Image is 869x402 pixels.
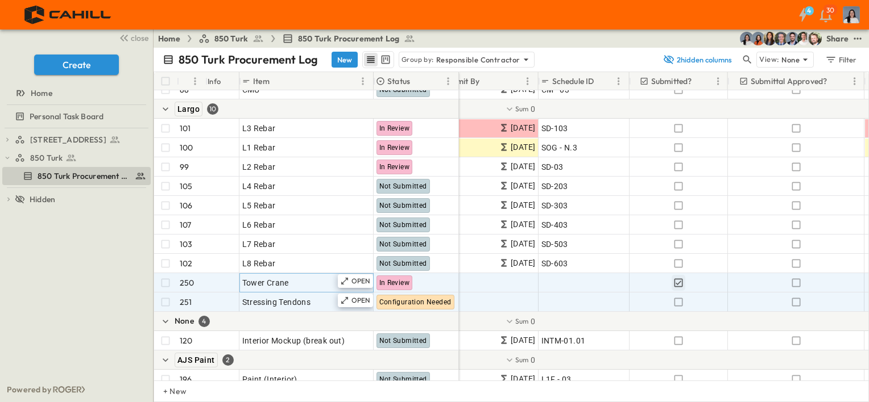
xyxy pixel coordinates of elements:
[15,132,148,148] a: [STREET_ADDRESS]
[180,335,193,346] p: 120
[30,194,55,205] span: Hidden
[214,33,248,44] span: 850 Turk
[763,32,776,45] img: Kim Bowen (kbowen@cahill-sf.com)
[30,152,63,164] span: 850 Turk
[242,219,276,231] span: L6 Rebar
[511,122,535,135] span: [DATE]
[441,74,455,88] button: Menu
[387,76,410,87] p: Status
[242,181,276,192] span: L4 Rebar
[208,65,221,97] div: Info
[511,257,535,270] span: [DATE]
[694,75,706,87] button: Sort
[242,374,297,385] span: Paint (Interior)
[843,6,860,23] img: Profile Picture
[158,33,422,44] nav: breadcrumbs
[511,218,535,231] span: [DATE]
[180,200,193,211] p: 106
[774,32,788,45] img: Jared Salin (jsalin@cahill-sf.com)
[205,72,239,90] div: Info
[242,200,276,211] span: L5 Rebar
[531,354,535,366] span: 0
[207,103,218,115] div: 10
[711,74,725,88] button: Menu
[242,161,276,173] span: L2 Rebar
[541,219,568,231] span: SD-403
[412,75,425,87] button: Sort
[521,74,535,88] button: Menu
[2,168,148,184] a: 850 Turk Procurement Log
[379,86,427,94] span: Not Submitted
[272,75,284,87] button: Sort
[379,221,427,229] span: Not Submitted
[541,200,568,211] span: SD-303
[759,53,779,66] p: View:
[825,53,857,66] div: Filter
[177,104,200,114] span: Largo
[30,134,106,145] span: [STREET_ADDRESS]
[515,355,529,365] p: Sum
[198,316,210,327] div: 4
[541,258,568,269] span: SD-603
[511,372,535,386] span: [DATE]
[180,238,193,250] p: 103
[379,259,427,267] span: Not Submitted
[181,75,194,87] button: Sort
[511,160,535,173] span: [DATE]
[14,3,123,27] img: 4f72bfc4efa7236828875bac24094a5ddb05241e32d018417354e964050affa1.png
[180,277,195,288] p: 250
[851,32,864,45] button: test
[379,279,410,287] span: In Review
[114,30,151,45] button: close
[379,144,410,152] span: In Review
[807,6,811,15] h6: 4
[31,87,52,99] span: Home
[651,76,692,87] p: Submitted?
[179,52,318,68] p: 850 Turk Procurement Log
[177,72,205,90] div: #
[180,374,192,385] p: 196
[15,150,148,166] a: 850 Turk
[797,32,810,45] img: Kyle Baltes (kbaltes@cahill-sf.com)
[298,33,399,44] span: 850 Turk Procurement Log
[242,296,311,308] span: Stressing Tendons
[596,75,609,87] button: Sort
[242,142,276,153] span: L1 Rebar
[180,296,192,308] p: 251
[379,375,427,383] span: Not Submitted
[515,316,529,326] p: Sum
[180,181,193,192] p: 105
[180,161,189,173] p: 99
[364,53,378,66] button: row view
[379,163,410,171] span: In Review
[2,131,151,149] div: [STREET_ADDRESS]test
[541,335,586,346] span: INTM-01.01
[180,142,193,153] p: 100
[2,108,148,124] a: Personal Task Board
[242,335,345,346] span: Interior Mockup (break out)
[531,103,535,115] span: 0
[2,149,151,167] div: 850 Turktest
[531,316,535,327] span: 0
[282,33,415,44] a: 850 Turk Procurement Log
[379,337,427,345] span: Not Submitted
[131,32,148,44] span: close
[379,124,410,132] span: In Review
[751,32,765,45] img: Stephanie McNeill (smcneill@cahill-sf.com)
[848,74,862,88] button: Menu
[612,74,626,88] button: Menu
[511,141,535,154] span: [DATE]
[351,296,371,305] p: OPEN
[188,74,202,88] button: Menu
[829,75,842,87] button: Sort
[2,167,151,185] div: 850 Turk Procurement Logtest
[785,32,799,45] img: Casey Kasten (ckasten@cahill-sf.com)
[379,240,427,248] span: Not Submitted
[541,123,568,134] span: SD-103
[38,170,130,182] span: 850 Turk Procurement Log
[163,386,170,397] p: + New
[222,354,234,366] div: 2
[175,315,194,326] p: None
[511,334,535,347] span: [DATE]
[30,111,104,122] span: Personal Task Board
